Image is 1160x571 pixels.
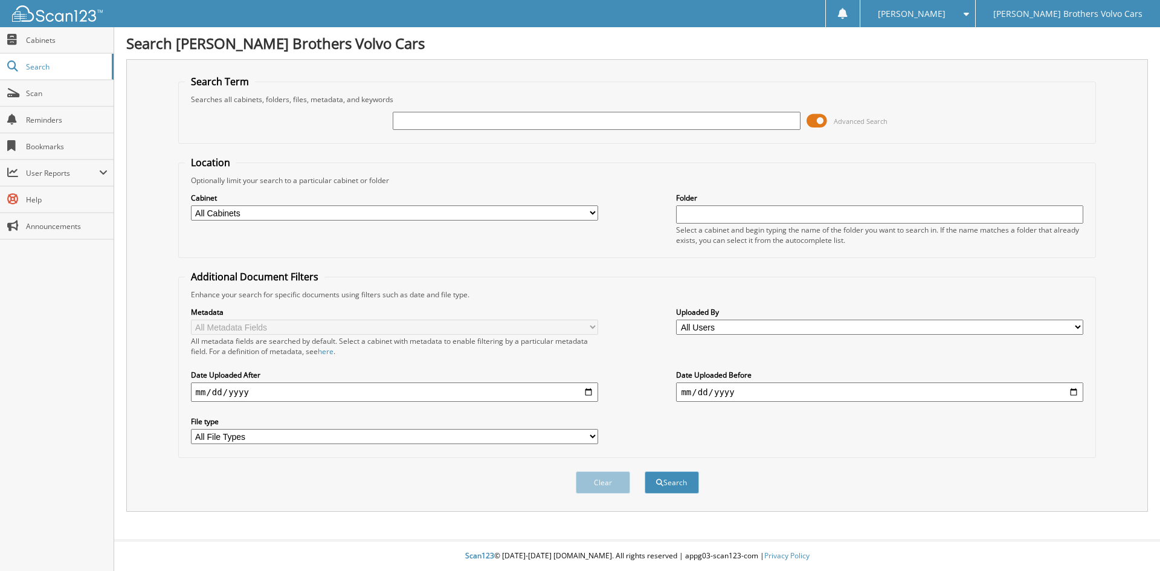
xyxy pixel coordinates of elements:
[26,141,108,152] span: Bookmarks
[191,382,598,402] input: start
[676,307,1083,317] label: Uploaded By
[878,10,946,18] span: [PERSON_NAME]
[26,35,108,45] span: Cabinets
[645,471,699,494] button: Search
[191,193,598,203] label: Cabinet
[185,175,1090,185] div: Optionally limit your search to a particular cabinet or folder
[185,75,255,88] legend: Search Term
[26,221,108,231] span: Announcements
[764,550,810,561] a: Privacy Policy
[676,193,1083,203] label: Folder
[185,156,236,169] legend: Location
[834,117,888,126] span: Advanced Search
[26,168,99,178] span: User Reports
[26,62,106,72] span: Search
[191,307,598,317] label: Metadata
[191,336,598,356] div: All metadata fields are searched by default. Select a cabinet with metadata to enable filtering b...
[185,270,324,283] legend: Additional Document Filters
[676,370,1083,380] label: Date Uploaded Before
[465,550,494,561] span: Scan123
[191,370,598,380] label: Date Uploaded After
[676,225,1083,245] div: Select a cabinet and begin typing the name of the folder you want to search in. If the name match...
[576,471,630,494] button: Clear
[26,195,108,205] span: Help
[114,541,1160,571] div: © [DATE]-[DATE] [DOMAIN_NAME]. All rights reserved | appg03-scan123-com |
[126,33,1148,53] h1: Search [PERSON_NAME] Brothers Volvo Cars
[26,115,108,125] span: Reminders
[26,88,108,98] span: Scan
[993,10,1142,18] span: [PERSON_NAME] Brothers Volvo Cars
[185,94,1090,105] div: Searches all cabinets, folders, files, metadata, and keywords
[676,382,1083,402] input: end
[12,5,103,22] img: scan123-logo-white.svg
[185,289,1090,300] div: Enhance your search for specific documents using filters such as date and file type.
[318,346,333,356] a: here
[191,416,598,427] label: File type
